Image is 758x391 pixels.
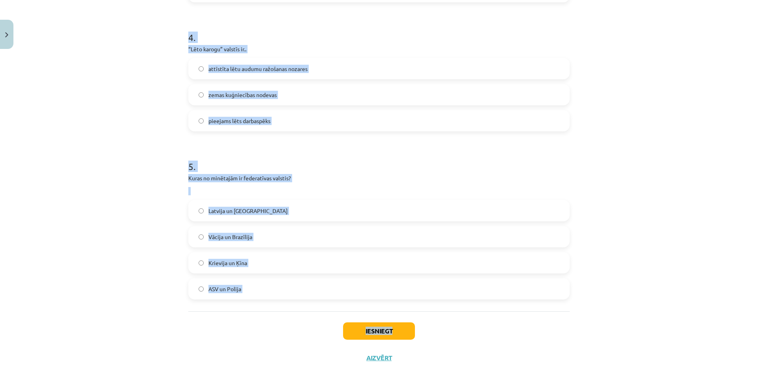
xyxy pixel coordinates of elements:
[199,234,204,239] input: Vācija un Brazīlija
[208,207,288,215] span: Latvija un [GEOGRAPHIC_DATA]
[208,233,252,241] span: Vācija un Brazīlija
[188,18,570,43] h1: 4 .
[199,92,204,97] input: zemas kuģniecības nodevas
[188,147,570,172] h1: 5 .
[208,259,247,267] span: Krievija un Ķīna
[208,285,241,293] span: ASV un Polija
[188,45,570,53] p: “Lēto karogu” valstīs ir..
[364,354,394,362] button: Aizvērt
[199,286,204,292] input: ASV un Polija
[188,174,570,182] p: Kuras no minētajām ir federatīvas valstis?
[343,322,415,340] button: Iesniegt
[199,260,204,266] input: Krievija un Ķīna
[5,32,8,37] img: icon-close-lesson-0947bae3869378f0d4975bcd49f059093ad1ed9edebbc8119c70593378902aed.svg
[199,118,204,123] input: pieejams lēts darbaspēks
[208,91,277,99] span: zemas kuģniecības nodevas
[199,66,204,71] input: attīstīta lētu audumu ražošanas nozares
[208,117,270,125] span: pieejams lēts darbaspēks
[208,65,308,73] span: attīstīta lētu audumu ražošanas nozares
[199,208,204,213] input: Latvija un [GEOGRAPHIC_DATA]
